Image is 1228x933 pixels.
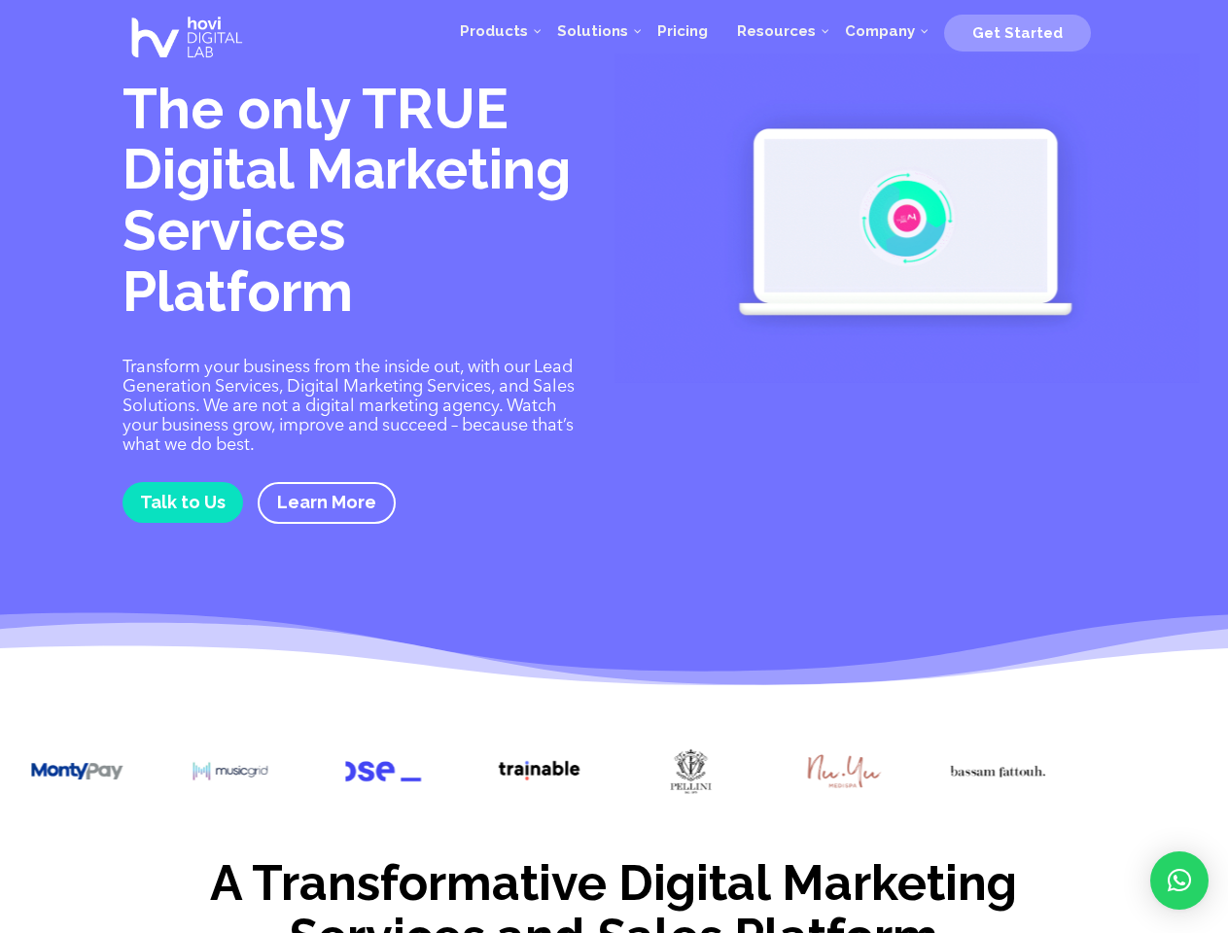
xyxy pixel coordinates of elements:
[445,2,543,60] a: Products
[845,22,915,40] span: Company
[972,24,1063,42] span: Get Started
[657,22,708,40] span: Pricing
[543,2,643,60] a: Solutions
[123,359,586,455] p: Transform your business from the inside out, with our Lead Generation Services, Digital Marketing...
[258,482,396,524] a: Learn More
[123,79,586,332] h1: The only TRUE Digital Marketing Services Platform
[557,22,628,40] span: Solutions
[737,22,816,40] span: Resources
[460,22,528,40] span: Products
[722,2,830,60] a: Resources
[614,53,1200,382] img: Digital Marketing Services
[123,482,243,522] a: Talk to Us
[830,2,930,60] a: Company
[944,17,1091,46] a: Get Started
[643,2,722,60] a: Pricing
